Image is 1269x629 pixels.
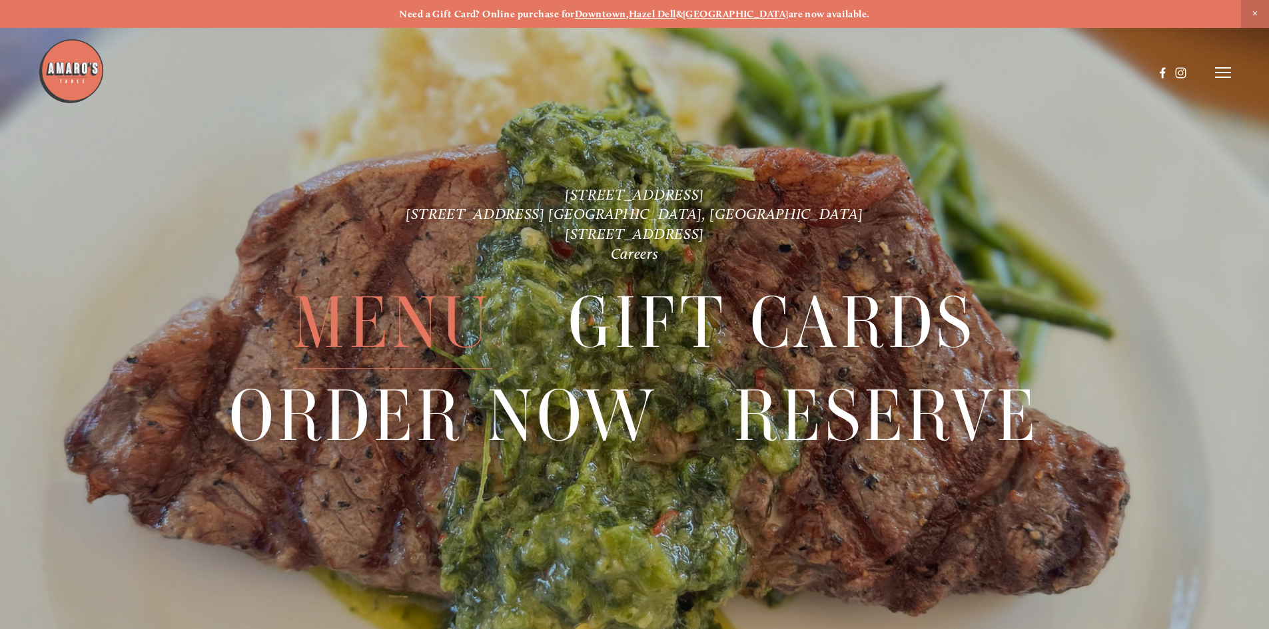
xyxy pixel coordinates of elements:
strong: Need a Gift Card? Online purchase for [399,8,575,20]
img: Amaro's Table [38,38,105,105]
a: Gift Cards [568,278,976,369]
a: [STREET_ADDRESS] [565,186,704,204]
span: Gift Cards [568,278,976,369]
a: Hazel Dell [629,8,676,20]
strong: are now available. [789,8,870,20]
a: Reserve [734,370,1040,461]
a: Order Now [229,370,657,461]
a: Downtown [575,8,626,20]
strong: , [626,8,629,20]
a: Careers [611,245,659,263]
strong: & [676,8,683,20]
a: [STREET_ADDRESS] [GEOGRAPHIC_DATA], [GEOGRAPHIC_DATA] [406,205,863,223]
span: Menu [293,278,492,369]
a: Menu [293,278,492,369]
a: [STREET_ADDRESS] [565,225,704,243]
a: [GEOGRAPHIC_DATA] [683,8,789,20]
